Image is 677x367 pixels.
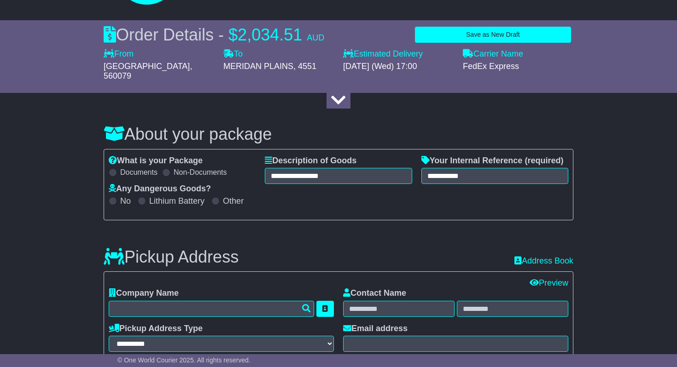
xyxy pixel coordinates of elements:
[223,196,244,206] label: Other
[343,288,406,298] label: Contact Name
[265,156,356,166] label: Description of Goods
[109,324,203,334] label: Pickup Address Type
[530,278,568,287] a: Preview
[104,62,190,71] span: [GEOGRAPHIC_DATA]
[415,27,571,43] button: Save as New Draft
[514,256,573,266] a: Address Book
[109,156,203,166] label: What is your Package
[104,62,192,81] span: , 560079
[421,156,564,166] label: Your Internal Reference (required)
[104,125,573,143] h3: About your package
[104,25,324,45] div: Order Details -
[174,168,227,177] label: Non-Documents
[120,196,131,206] label: No
[463,62,573,72] div: FedEx Express
[343,62,454,72] div: [DATE] (Wed) 17:00
[104,49,134,59] label: From
[109,184,211,194] label: Any Dangerous Goods?
[223,62,293,71] span: MERIDAN PLAINS
[343,324,408,334] label: Email address
[463,49,523,59] label: Carrier Name
[238,25,302,44] span: 2,034.51
[109,288,179,298] label: Company Name
[223,49,243,59] label: To
[117,356,251,364] span: © One World Courier 2025. All rights reserved.
[228,25,238,44] span: $
[307,33,324,42] span: AUD
[149,196,204,206] label: Lithium Battery
[293,62,316,71] span: , 4551
[104,248,239,266] h3: Pickup Address
[343,49,454,59] label: Estimated Delivery
[120,168,158,177] label: Documents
